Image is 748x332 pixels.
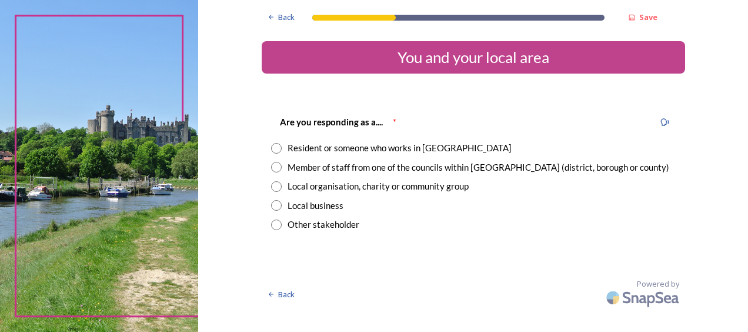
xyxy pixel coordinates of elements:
[637,278,679,290] span: Powered by
[639,12,657,22] strong: Save
[266,46,680,69] div: You and your local area
[603,284,685,311] img: SnapSea Logo
[288,161,669,174] div: Member of staff from one of the councils within [GEOGRAPHIC_DATA] (district, borough or county)
[278,12,295,23] span: Back
[288,218,359,231] div: Other stakeholder
[288,180,469,193] div: Local organisation, charity or community group
[288,199,343,213] div: Local business
[278,289,295,300] span: Back
[280,117,383,127] strong: Are you responding as a....
[288,141,512,155] div: Resident or someone who works in [GEOGRAPHIC_DATA]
